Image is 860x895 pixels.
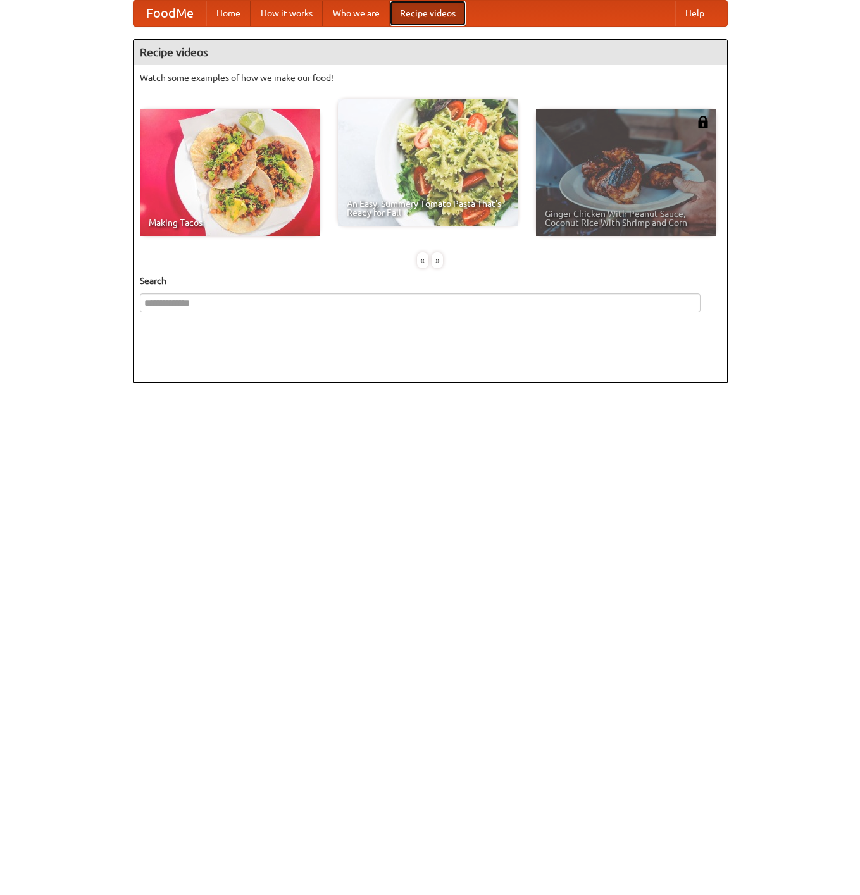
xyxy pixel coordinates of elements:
span: An Easy, Summery Tomato Pasta That's Ready for Fall [347,199,509,217]
div: « [417,252,428,268]
div: » [432,252,443,268]
h5: Search [140,275,721,287]
a: FoodMe [134,1,206,26]
a: Home [206,1,251,26]
a: How it works [251,1,323,26]
a: Making Tacos [140,109,320,236]
img: 483408.png [697,116,709,128]
a: Recipe videos [390,1,466,26]
span: Making Tacos [149,218,311,227]
a: Help [675,1,714,26]
a: Who we are [323,1,390,26]
a: An Easy, Summery Tomato Pasta That's Ready for Fall [338,99,518,226]
h4: Recipe videos [134,40,727,65]
p: Watch some examples of how we make our food! [140,71,721,84]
